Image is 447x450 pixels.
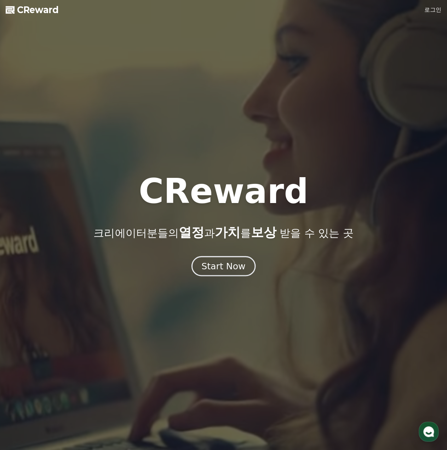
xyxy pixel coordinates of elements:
[251,225,276,240] span: 보상
[109,235,118,241] span: 설정
[91,225,136,242] a: 설정
[47,225,91,242] a: 대화
[214,225,240,240] span: 가치
[6,4,59,16] a: CReward
[22,235,27,241] span: 홈
[201,260,245,272] div: Start Now
[193,264,254,270] a: Start Now
[93,225,353,240] p: 크리에이터분들의 과 를 받을 수 있는 곳
[139,174,308,208] h1: CReward
[178,225,204,240] span: 열정
[424,6,441,14] a: 로그인
[65,236,73,241] span: 대화
[17,4,59,16] span: CReward
[191,256,256,276] button: Start Now
[2,225,47,242] a: 홈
